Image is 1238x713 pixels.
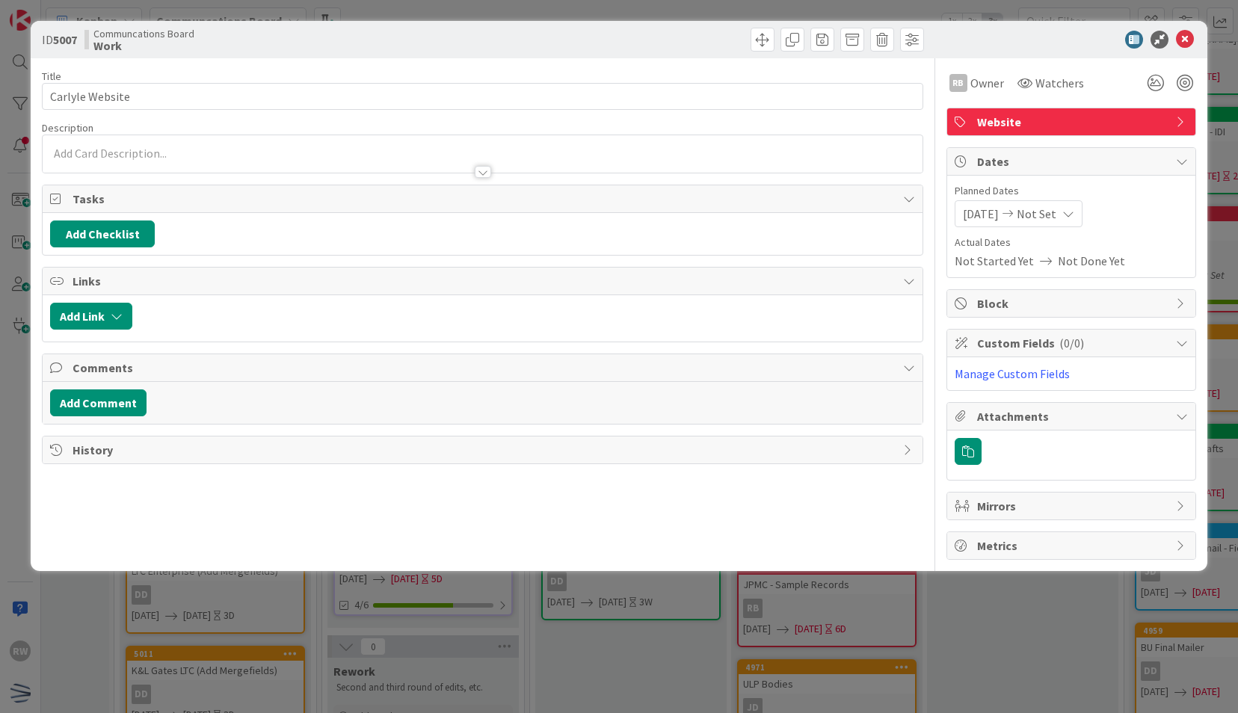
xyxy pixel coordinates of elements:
span: Actual Dates [955,235,1188,250]
button: Add Checklist [50,220,155,247]
span: Block [977,294,1168,312]
b: 5007 [53,32,77,47]
span: History [73,441,895,459]
label: Title [42,70,61,83]
span: Website [977,113,1168,131]
span: ( 0/0 ) [1059,336,1084,351]
button: Add Comment [50,389,147,416]
span: Planned Dates [955,183,1188,199]
button: Add Link [50,303,132,330]
span: ID [42,31,77,49]
a: Manage Custom Fields [955,366,1070,381]
span: [DATE] [963,205,999,223]
span: Attachments [977,407,1168,425]
span: Not Set [1017,205,1056,223]
span: Description [42,121,93,135]
span: Mirrors [977,497,1168,515]
span: Metrics [977,537,1168,555]
span: Not Done Yet [1058,252,1125,270]
span: Dates [977,152,1168,170]
input: type card name here... [42,83,923,110]
span: Not Started Yet [955,252,1034,270]
b: Work [93,40,194,52]
span: Tasks [73,190,895,208]
span: Communcations Board [93,28,194,40]
span: Comments [73,359,895,377]
span: Links [73,272,895,290]
span: Owner [970,74,1004,92]
div: RB [949,74,967,92]
span: Custom Fields [977,334,1168,352]
span: Watchers [1035,74,1084,92]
